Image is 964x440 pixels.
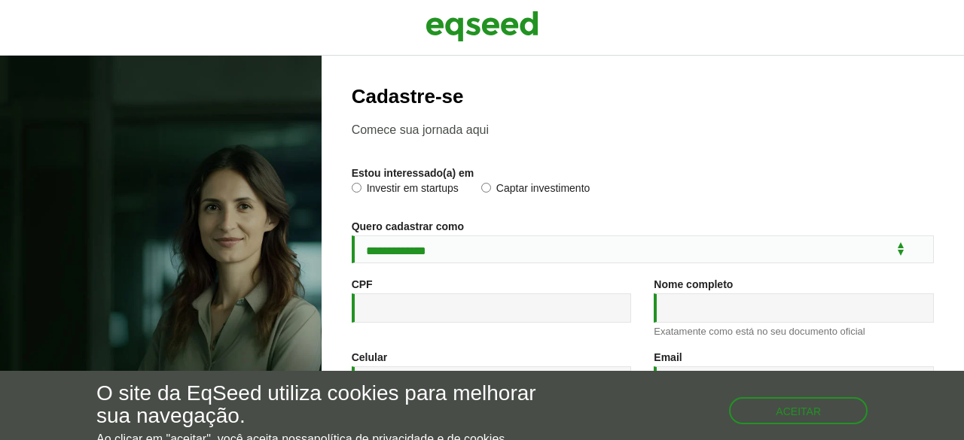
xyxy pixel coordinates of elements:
[96,382,559,429] h5: O site da EqSeed utiliza cookies para melhorar sua navegação.
[352,168,474,178] label: Estou interessado(a) em
[352,352,387,363] label: Celular
[352,279,373,290] label: CPF
[654,352,682,363] label: Email
[426,8,538,45] img: EqSeed Logo
[352,221,464,232] label: Quero cadastrar como
[352,86,934,108] h2: Cadastre-se
[654,326,934,336] div: Exatamente como está no seu documento oficial
[481,183,491,193] input: Captar investimento
[352,123,934,137] p: Comece sua jornada aqui
[729,397,868,424] button: Aceitar
[654,279,733,290] label: Nome completo
[352,183,459,198] label: Investir em startups
[352,183,361,193] input: Investir em startups
[481,183,590,198] label: Captar investimento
